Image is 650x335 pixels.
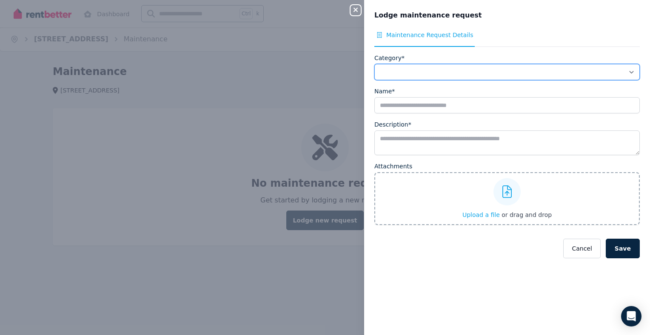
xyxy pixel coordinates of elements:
[374,87,395,95] label: Name*
[621,306,641,326] div: Open Intercom Messenger
[563,239,600,258] button: Cancel
[606,239,640,258] button: Save
[374,54,405,62] label: Category*
[462,211,500,218] span: Upload a file
[374,162,412,170] label: Attachments
[502,211,552,218] span: or drag and drop
[374,31,640,47] nav: Tabs
[462,211,552,219] button: Upload a file or drag and drop
[374,10,482,20] span: Lodge maintenance request
[386,31,473,39] span: Maintenance Request Details
[374,120,411,129] label: Description*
